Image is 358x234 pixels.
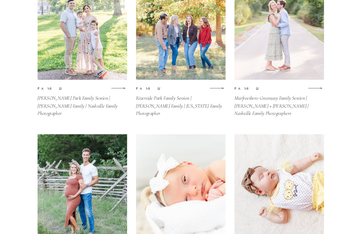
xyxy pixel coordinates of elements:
[37,95,125,109] a: [PERSON_NAME] Park Family Session | [PERSON_NAME] Family | Nashville Family Photographer
[37,86,56,91] p: FAMILY
[136,95,223,109] a: Riverside Park Family Session | [PERSON_NAME] Family | [US_STATE] Family Photographer
[234,95,322,109] a: Murfreesboro Greenway Family Session | [PERSON_NAME] + [PERSON_NAME] | Nashville Family Photograp...
[136,86,154,91] p: FAMILY
[234,86,253,91] p: FAMIly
